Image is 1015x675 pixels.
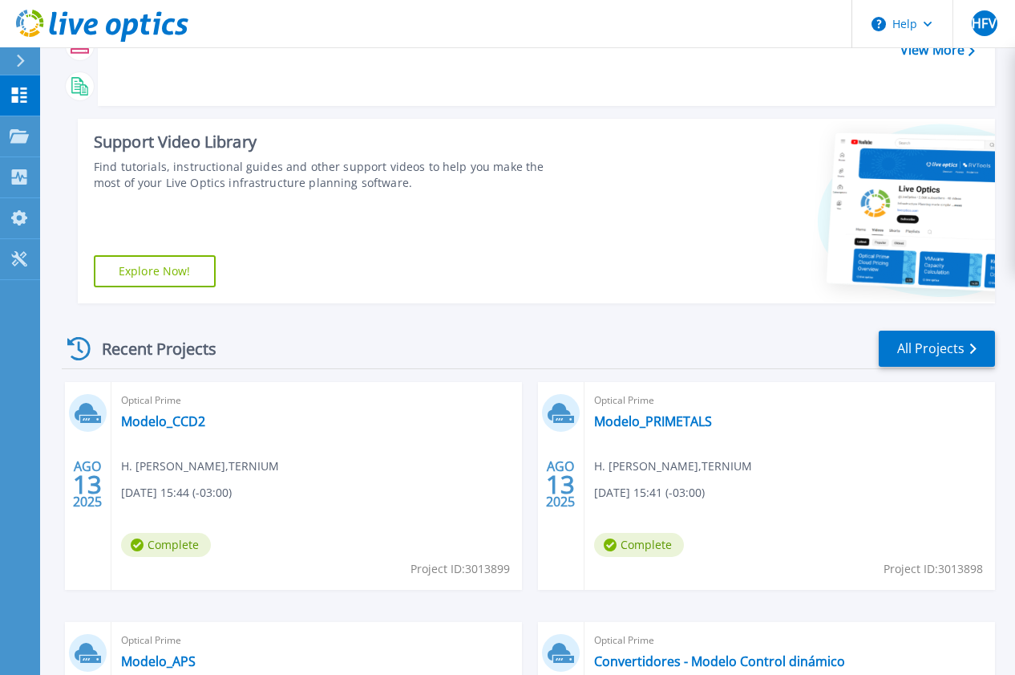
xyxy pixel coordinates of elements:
a: View More [900,43,975,58]
span: 13 [546,478,575,491]
span: Complete [594,533,684,557]
span: H. [PERSON_NAME] , TERNIUM [121,457,279,475]
div: Find tutorials, instructional guides and other support videos to help you make the most of your L... [94,159,570,191]
a: Modelo_CCD2 [121,413,205,429]
div: Recent Projects [62,329,238,368]
span: Project ID: 3013899 [410,560,510,578]
span: 13 [73,478,102,491]
div: AGO 2025 [72,455,103,514]
div: Support Video Library [94,132,570,152]
a: Convertidores - Modelo Control dinámico [594,653,845,669]
span: [DATE] 15:41 (-03:00) [594,484,705,502]
a: All Projects [879,331,995,367]
span: Complete [121,533,211,557]
span: Project ID: 3013898 [884,560,983,578]
a: Explore Now! [94,255,216,287]
span: H. [PERSON_NAME] , TERNIUM [594,457,752,475]
span: Optical Prime [121,392,512,409]
div: AGO 2025 [545,455,576,514]
span: Optical Prime [594,392,985,409]
span: [DATE] 15:44 (-03:00) [121,484,232,502]
a: Modelo_PRIMETALS [594,413,712,429]
a: Modelo_APS [121,653,196,669]
span: Optical Prime [594,632,985,649]
span: HFV [972,17,996,30]
span: Optical Prime [121,632,512,649]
